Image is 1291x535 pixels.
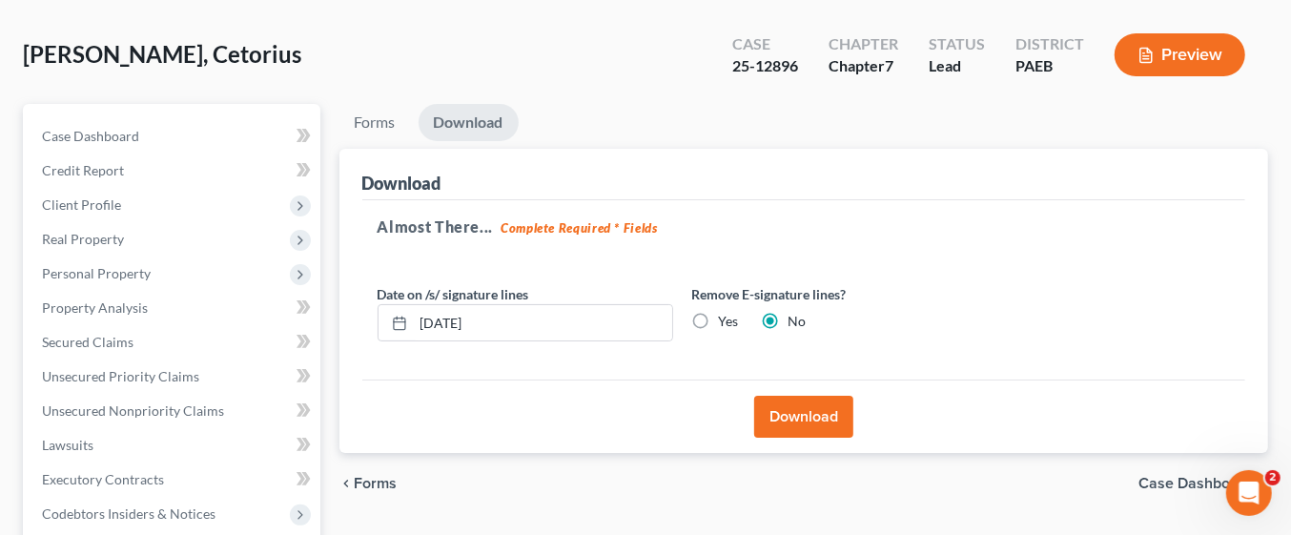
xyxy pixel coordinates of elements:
a: Download [419,104,519,141]
div: 25-12896 [732,55,798,77]
span: Forms [355,476,398,491]
h5: Almost There... [378,216,1231,238]
div: Status [929,33,985,55]
span: Unsecured Priority Claims [42,368,199,384]
span: Lawsuits [42,437,93,453]
input: MM/DD/YYYY [414,305,672,341]
div: Chapter [829,55,898,77]
button: Download [754,396,853,438]
div: District [1015,33,1084,55]
span: Real Property [42,231,124,247]
label: Date on /s/ signature lines [378,284,529,304]
div: Chapter [829,33,898,55]
a: Property Analysis [27,291,320,325]
span: [PERSON_NAME], Cetorius [23,40,301,68]
a: Secured Claims [27,325,320,360]
span: Personal Property [42,265,151,281]
span: Property Analysis [42,299,148,316]
strong: Complete Required * Fields [501,220,658,236]
a: Unsecured Priority Claims [27,360,320,394]
span: 2 [1265,470,1281,485]
span: Secured Claims [42,334,133,350]
span: Codebtors Insiders & Notices [42,505,215,522]
div: PAEB [1015,55,1084,77]
label: No [789,312,807,331]
div: Lead [929,55,985,77]
i: chevron_left [339,476,355,491]
span: Unsecured Nonpriority Claims [42,402,224,419]
label: Remove E-signature lines? [692,284,988,304]
a: Case Dashboard chevron_right [1138,476,1268,491]
span: Client Profile [42,196,121,213]
a: Case Dashboard [27,119,320,154]
span: Credit Report [42,162,124,178]
button: chevron_left Forms [339,476,423,491]
div: Case [732,33,798,55]
button: Preview [1115,33,1245,76]
a: Credit Report [27,154,320,188]
a: Unsecured Nonpriority Claims [27,394,320,428]
span: 7 [885,56,893,74]
a: Lawsuits [27,428,320,463]
div: Download [362,172,441,195]
span: Case Dashboard [42,128,139,144]
span: Case Dashboard [1138,476,1253,491]
label: Yes [719,312,739,331]
a: Executory Contracts [27,463,320,497]
span: Executory Contracts [42,471,164,487]
a: Forms [339,104,411,141]
iframe: Intercom live chat [1226,470,1272,516]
